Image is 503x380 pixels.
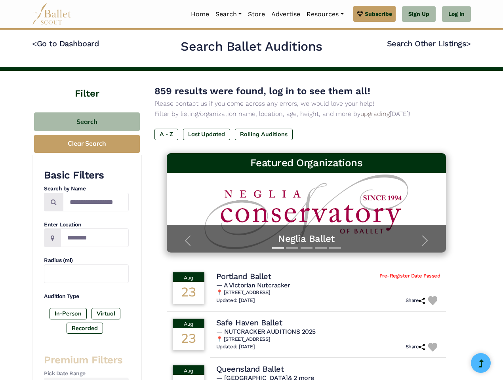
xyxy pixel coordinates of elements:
[91,308,120,319] label: Virtual
[212,6,245,23] a: Search
[67,323,103,334] label: Recorded
[173,328,204,350] div: 23
[216,328,316,335] span: — NUTCRACKER AUDITIONS 2025
[216,317,282,328] h4: Safe Haven Ballet
[173,365,204,375] div: Aug
[173,156,440,170] h3: Featured Organizations
[173,272,204,282] div: Aug
[245,6,268,23] a: Store
[216,344,255,350] h6: Updated: [DATE]
[402,6,436,22] a: Sign Up
[353,6,396,22] a: Subscribe
[286,243,298,253] button: Slide 2
[181,38,322,55] h2: Search Ballet Auditions
[154,129,178,140] label: A - Z
[329,243,341,253] button: Slide 5
[154,109,458,119] p: Filter by listing/organization name, location, age, height, and more by [DATE]!
[406,297,425,304] h6: Share
[315,243,327,253] button: Slide 4
[44,256,129,264] h4: Radius (mi)
[466,38,471,48] code: >
[216,271,271,281] h4: Portland Ballet
[235,129,293,140] label: Rolling Auditions
[216,289,440,296] h6: 📍 [STREET_ADDRESS]
[175,233,438,245] a: Neglia Ballet
[216,336,440,343] h6: 📍 [STREET_ADDRESS]
[173,282,204,304] div: 23
[272,243,284,253] button: Slide 1
[32,71,142,101] h4: Filter
[44,353,129,367] h3: Premium Filters
[44,169,129,182] h3: Basic Filters
[216,364,284,374] h4: Queensland Ballet
[44,370,129,378] h4: Pick Date Range
[379,273,440,279] span: Pre-Register Date Passed
[387,39,471,48] a: Search Other Listings>
[216,297,255,304] h6: Updated: [DATE]
[44,185,129,193] h4: Search by Name
[188,6,212,23] a: Home
[32,38,37,48] code: <
[360,110,390,118] a: upgrading
[32,39,99,48] a: <Go to Dashboard
[34,112,140,131] button: Search
[183,129,230,140] label: Last Updated
[34,135,140,153] button: Clear Search
[357,9,363,18] img: gem.svg
[365,9,392,18] span: Subscribe
[173,319,204,328] div: Aug
[154,99,458,109] p: Please contact us if you come across any errors, we would love your help!
[301,243,312,253] button: Slide 3
[44,221,129,229] h4: Enter Location
[268,6,303,23] a: Advertise
[442,6,471,22] a: Log In
[50,308,87,319] label: In-Person
[154,85,370,97] span: 859 results were found, log in to see them all!
[303,6,347,23] a: Resources
[44,293,129,300] h4: Audition Type
[63,193,129,211] input: Search by names...
[406,344,425,350] h6: Share
[216,281,290,289] span: — A Victorian Nutcracker
[61,228,129,247] input: Location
